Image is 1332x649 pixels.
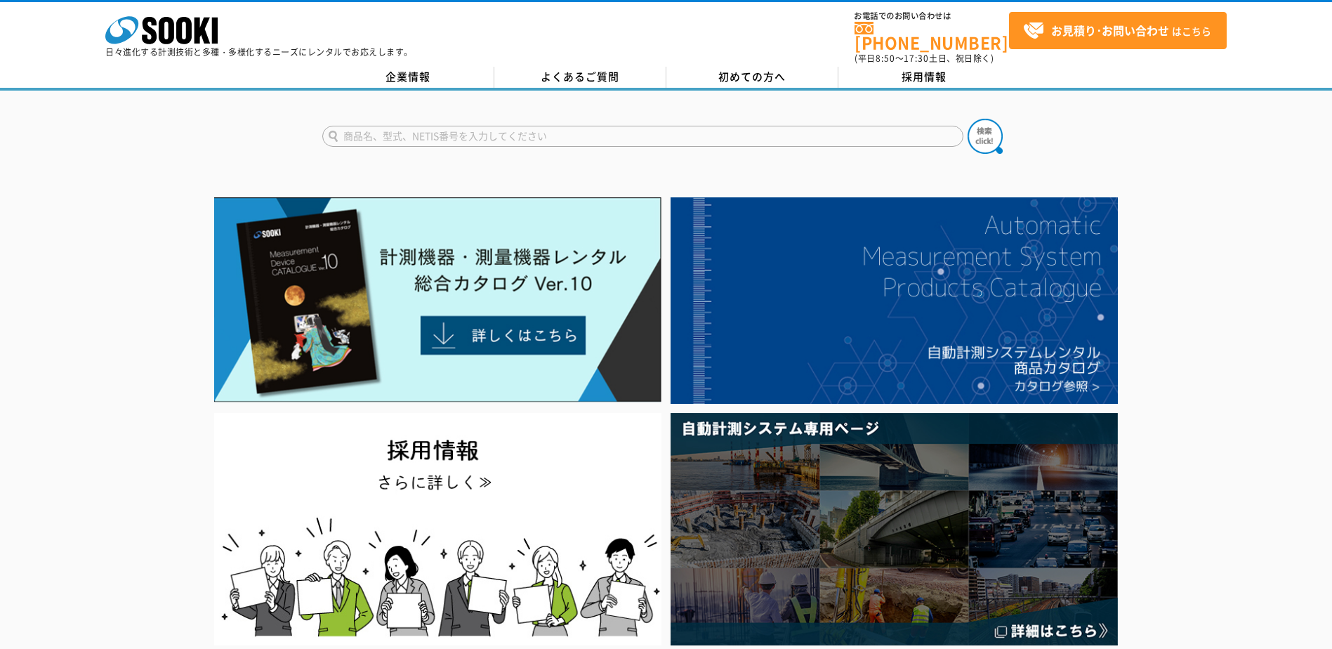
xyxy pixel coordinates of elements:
[1051,22,1169,39] strong: お見積り･お問い合わせ
[214,197,661,402] img: Catalog Ver10
[666,67,838,88] a: 初めての方へ
[322,67,494,88] a: 企業情報
[855,52,994,65] span: (平日 ～ 土日、祝日除く)
[718,69,786,84] span: 初めての方へ
[855,22,1009,51] a: [PHONE_NUMBER]
[876,52,895,65] span: 8:50
[214,413,661,645] img: SOOKI recruit
[1009,12,1227,49] a: お見積り･お問い合わせはこちら
[671,413,1118,645] img: 自動計測システム専用ページ
[904,52,929,65] span: 17:30
[838,67,1010,88] a: 採用情報
[671,197,1118,404] img: 自動計測システムカタログ
[105,48,413,56] p: 日々進化する計測技術と多種・多様化するニーズにレンタルでお応えします。
[322,126,963,147] input: 商品名、型式、NETIS番号を入力してください
[968,119,1003,154] img: btn_search.png
[494,67,666,88] a: よくあるご質問
[1023,20,1211,41] span: はこちら
[855,12,1009,20] span: お電話でのお問い合わせは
